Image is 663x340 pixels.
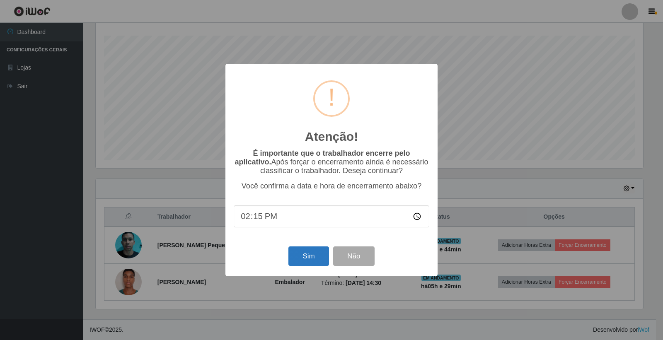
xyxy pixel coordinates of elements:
p: Você confirma a data e hora de encerramento abaixo? [234,182,429,190]
button: Não [333,246,374,266]
b: É importante que o trabalhador encerre pelo aplicativo. [235,149,410,166]
h2: Atenção! [305,129,358,144]
button: Sim [288,246,329,266]
p: Após forçar o encerramento ainda é necessário classificar o trabalhador. Deseja continuar? [234,149,429,175]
